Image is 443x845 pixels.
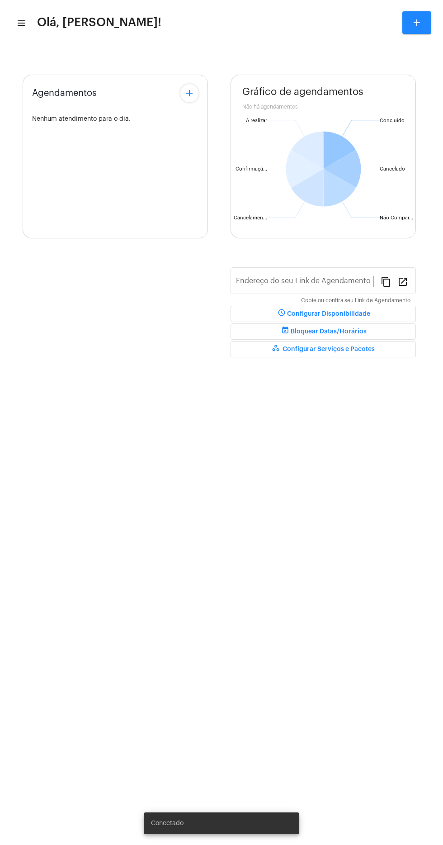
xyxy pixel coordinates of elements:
text: Cancelado [380,166,405,171]
text: A realizar [246,118,267,123]
button: Bloquear Datas/Horários [231,323,416,340]
mat-icon: sidenav icon [16,18,25,28]
mat-icon: add [184,88,195,99]
text: Confirmaçã... [236,166,267,172]
text: Cancelamen... [234,215,267,220]
span: Configurar Serviços e Pacotes [272,346,375,352]
mat-icon: content_copy [381,276,391,287]
span: Agendamentos [32,88,97,98]
span: Olá, [PERSON_NAME]! [37,15,161,30]
input: Link [236,279,373,287]
text: Não Compar... [380,215,413,220]
button: Configurar Disponibilidade [231,306,416,322]
span: Bloquear Datas/Horários [280,328,367,335]
mat-icon: workspaces_outlined [272,344,283,355]
mat-icon: open_in_new [397,276,408,287]
mat-icon: schedule [276,309,287,319]
span: Gráfico de agendamentos [242,86,363,97]
mat-icon: add [411,17,422,28]
mat-icon: event_busy [280,326,291,337]
span: Configurar Disponibilidade [276,311,370,317]
mat-hint: Copie ou confira seu Link de Agendamento [301,298,410,304]
span: Conectado [151,819,184,828]
text: Concluído [380,118,405,123]
div: Nenhum atendimento para o dia. [32,116,198,123]
button: Configurar Serviços e Pacotes [231,341,416,357]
